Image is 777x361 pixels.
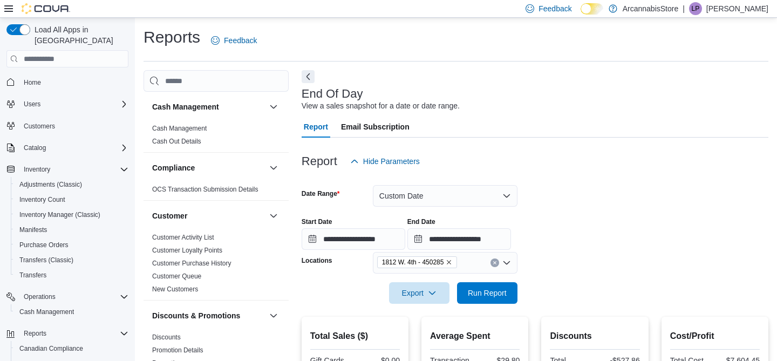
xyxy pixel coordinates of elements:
[15,239,128,251] span: Purchase Orders
[19,141,128,154] span: Catalog
[2,289,133,304] button: Operations
[689,2,702,15] div: Luke Periccos
[24,329,46,338] span: Reports
[267,161,280,174] button: Compliance
[24,165,50,174] span: Inventory
[15,208,105,221] a: Inventory Manager (Classic)
[446,259,452,265] button: Remove 1812 W. 4th - 450285 from selection in this group
[152,333,181,341] a: Discounts
[152,233,214,242] span: Customer Activity List
[267,209,280,222] button: Customer
[396,282,443,304] span: Export
[19,327,51,340] button: Reports
[19,308,74,316] span: Cash Management
[15,269,51,282] a: Transfers
[623,2,679,15] p: ArcannabisStore
[152,210,187,221] h3: Customer
[11,268,133,283] button: Transfers
[15,223,128,236] span: Manifests
[15,193,70,206] a: Inventory Count
[15,342,128,355] span: Canadian Compliance
[19,210,100,219] span: Inventory Manager (Classic)
[11,304,133,319] button: Cash Management
[11,237,133,253] button: Purchase Orders
[267,100,280,113] button: Cash Management
[24,144,46,152] span: Catalog
[19,226,47,234] span: Manifests
[15,239,73,251] a: Purchase Orders
[692,2,700,15] span: LP
[389,282,449,304] button: Export
[2,162,133,177] button: Inventory
[2,97,133,112] button: Users
[152,210,265,221] button: Customer
[19,75,128,88] span: Home
[152,260,231,267] a: Customer Purchase History
[550,330,639,343] h2: Discounts
[144,26,200,48] h1: Reports
[15,223,51,236] a: Manifests
[15,193,128,206] span: Inventory Count
[302,228,405,250] input: Press the down key to open a popover containing a calendar.
[302,189,340,198] label: Date Range
[152,246,222,255] span: Customer Loyalty Points
[152,101,219,112] h3: Cash Management
[302,87,363,100] h3: End Of Day
[15,269,128,282] span: Transfers
[224,35,257,46] span: Feedback
[468,288,507,298] span: Run Report
[581,3,603,15] input: Dark Mode
[706,2,768,15] p: [PERSON_NAME]
[302,256,332,265] label: Locations
[15,178,86,191] a: Adjustments (Classic)
[373,185,517,207] button: Custom Date
[15,305,128,318] span: Cash Management
[144,231,289,300] div: Customer
[152,125,207,132] a: Cash Management
[11,192,133,207] button: Inventory Count
[2,140,133,155] button: Catalog
[152,124,207,133] span: Cash Management
[152,101,265,112] button: Cash Management
[407,228,511,250] input: Press the down key to open a popover containing a calendar.
[24,100,40,108] span: Users
[346,151,424,172] button: Hide Parameters
[152,333,181,342] span: Discounts
[19,98,128,111] span: Users
[11,341,133,356] button: Canadian Compliance
[341,116,410,138] span: Email Subscription
[152,310,265,321] button: Discounts & Promotions
[19,256,73,264] span: Transfers (Classic)
[19,119,128,133] span: Customers
[407,217,435,226] label: End Date
[22,3,70,14] img: Cova
[19,241,69,249] span: Purchase Orders
[363,156,420,167] span: Hide Parameters
[15,254,128,267] span: Transfers (Classic)
[152,234,214,241] a: Customer Activity List
[502,258,511,267] button: Open list of options
[19,271,46,280] span: Transfers
[267,309,280,322] button: Discounts & Promotions
[302,217,332,226] label: Start Date
[11,222,133,237] button: Manifests
[19,141,50,154] button: Catalog
[490,258,499,267] button: Clear input
[19,327,128,340] span: Reports
[304,116,328,138] span: Report
[19,163,54,176] button: Inventory
[430,330,520,343] h2: Average Spent
[152,285,198,294] span: New Customers
[15,254,78,267] a: Transfers (Classic)
[2,326,133,341] button: Reports
[377,256,458,268] span: 1812 W. 4th - 450285
[30,24,128,46] span: Load All Apps in [GEOGRAPHIC_DATA]
[152,137,201,146] span: Cash Out Details
[144,122,289,152] div: Cash Management
[152,310,240,321] h3: Discounts & Promotions
[539,3,571,14] span: Feedback
[457,282,517,304] button: Run Report
[152,346,203,354] a: Promotion Details
[19,344,83,353] span: Canadian Compliance
[670,330,760,343] h2: Cost/Profit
